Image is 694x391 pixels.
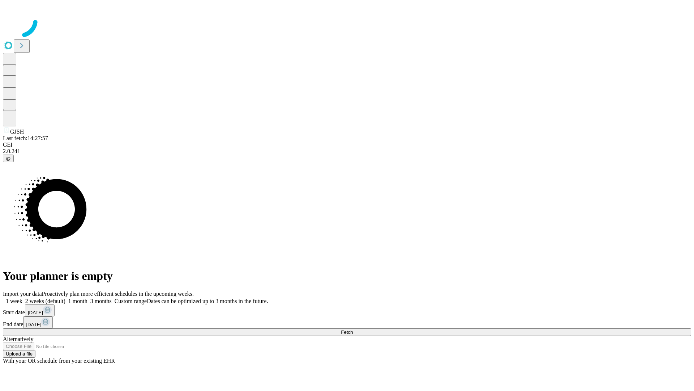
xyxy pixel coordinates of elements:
[6,298,22,304] span: 1 week
[3,336,33,342] span: Alternatively
[3,316,691,328] div: End date
[42,291,194,297] span: Proactively plan more efficient schedules in the upcoming weeks.
[3,155,14,162] button: @
[25,298,65,304] span: 2 weeks (default)
[3,328,691,336] button: Fetch
[341,329,353,335] span: Fetch
[3,142,691,148] div: GEI
[6,156,11,161] span: @
[10,129,24,135] span: GJSH
[3,358,115,364] span: With your OR schedule from your existing EHR
[25,304,55,316] button: [DATE]
[3,304,691,316] div: Start date
[3,350,35,358] button: Upload a file
[23,316,53,328] button: [DATE]
[147,298,268,304] span: Dates can be optimized up to 3 months in the future.
[68,298,87,304] span: 1 month
[115,298,147,304] span: Custom range
[3,135,48,141] span: Last fetch: 14:27:57
[3,269,691,283] h1: Your planner is empty
[3,291,42,297] span: Import your data
[90,298,112,304] span: 3 months
[26,322,41,327] span: [DATE]
[3,148,691,155] div: 2.0.241
[28,310,43,315] span: [DATE]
